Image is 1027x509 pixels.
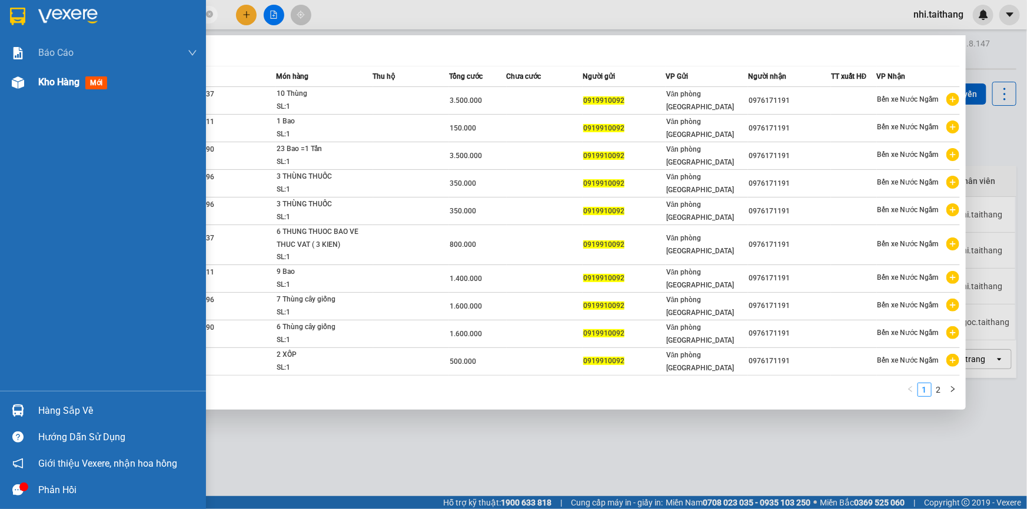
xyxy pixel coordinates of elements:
span: Văn phòng [GEOGRAPHIC_DATA] [666,118,734,139]
span: 0919910092 [583,274,624,282]
span: plus-circle [946,237,959,250]
span: 0919910092 [583,96,624,105]
div: SL: 1 [277,279,365,292]
span: 0919910092 [583,124,624,132]
li: 2 [932,383,946,397]
li: Previous Page [903,383,918,397]
span: close-circle [206,9,213,21]
div: SL: 1 [277,334,365,347]
div: SL: 1 [277,211,365,224]
span: Bến xe Nước Ngầm [878,178,939,186]
span: 350.000 [450,207,476,215]
div: 6 Thùng cây giống [277,321,365,334]
div: 2 XỐP [277,349,365,361]
div: 6 THUNG THUOC BAO VE THUC VAT ( 3 KIEN) [277,226,365,251]
span: Văn phòng [GEOGRAPHIC_DATA] [666,200,734,222]
span: notification [12,458,24,469]
span: VP Nhận [877,72,906,81]
a: 2 [932,383,945,396]
span: 0919910092 [583,302,624,310]
div: SL: 1 [277,128,365,141]
span: left [907,386,914,393]
div: SL: 1 [277,361,365,374]
div: 1 Bao [277,115,365,128]
span: 800.000 [450,240,476,249]
div: 9 Bao [277,266,365,279]
span: question-circle [12,431,24,443]
span: Bến xe Nước Ngầm [878,150,939,159]
span: 0919910092 [583,329,624,337]
span: 1.600.000 [450,330,482,338]
li: 1 [918,383,932,397]
div: SL: 1 [277,101,365,113]
span: 1.400.000 [450,274,482,283]
span: 500.000 [450,357,476,366]
span: down [188,48,197,58]
span: plus-circle [946,299,959,312]
span: Giới thiệu Vexere, nhận hoa hồng [38,456,177,471]
span: 0919910092 [583,207,624,215]
button: left [903,383,918,397]
img: logo-vxr [10,8,25,25]
div: 0976171191 [749,178,830,190]
div: 0976171191 [749,150,830,162]
span: 0919910092 [583,357,624,365]
span: plus-circle [946,326,959,339]
div: 0976171191 [749,239,830,251]
span: 350.000 [450,179,476,187]
div: SL: 1 [277,183,365,196]
span: Văn phòng [GEOGRAPHIC_DATA] [666,296,734,317]
span: plus-circle [946,93,959,106]
div: 0976171191 [749,327,830,340]
span: 3.500.000 [450,152,482,160]
li: VP Văn phòng [GEOGRAPHIC_DATA] [6,63,81,102]
span: Bến xe Nước Ngầm [878,356,939,364]
span: Văn phòng [GEOGRAPHIC_DATA] [666,173,734,194]
div: SL: 1 [277,251,365,264]
div: 0976171191 [749,272,830,284]
span: Văn phòng [GEOGRAPHIC_DATA] [666,90,734,111]
div: 3 THÙNG THUỐC [277,198,365,211]
span: Bến xe Nước Ngầm [878,95,939,103]
span: right [949,386,956,393]
span: Bến xe Nước Ngầm [878,123,939,131]
span: Báo cáo [38,45,74,60]
img: warehouse-icon [12,404,24,417]
div: 7 Thùng cây giống [277,293,365,306]
div: Hàng sắp về [38,402,197,420]
span: plus-circle [946,271,959,284]
span: Văn phòng [GEOGRAPHIC_DATA] [666,323,734,344]
span: plus-circle [946,148,959,161]
span: 150.000 [450,124,476,132]
a: 1 [918,383,931,396]
span: Tổng cước [449,72,483,81]
span: TT xuất HĐ [831,72,867,81]
span: Bến xe Nước Ngầm [878,240,939,248]
span: Bến xe Nước Ngầm [878,206,939,214]
span: VP Gửi [666,72,688,81]
span: 0919910092 [583,240,624,249]
button: right [946,383,960,397]
span: close-circle [206,11,213,18]
div: 0976171191 [749,95,830,107]
div: 10 Thùng [277,88,365,101]
div: 0976171191 [749,355,830,367]
li: Next Page [946,383,960,397]
span: Kho hàng [38,76,79,88]
div: 0976171191 [749,205,830,217]
span: Văn phòng [GEOGRAPHIC_DATA] [666,145,734,166]
span: Người gửi [583,72,615,81]
span: Món hàng [276,72,308,81]
div: Phản hồi [38,481,197,499]
span: Chưa cước [507,72,541,81]
div: 0976171191 [749,122,830,135]
span: 0919910092 [583,179,624,187]
span: Văn phòng [GEOGRAPHIC_DATA] [666,268,734,289]
div: 0976171191 [749,300,830,312]
div: 23 Bao =1 Tấn [277,143,365,156]
div: SL: 1 [277,156,365,169]
span: Bến xe Nước Ngầm [878,329,939,337]
li: VP Bến xe Nước Ngầm [81,63,157,89]
span: Thu hộ [373,72,395,81]
span: Bến xe Nước Ngầm [878,273,939,282]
